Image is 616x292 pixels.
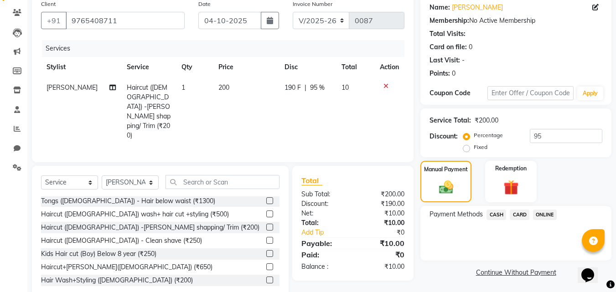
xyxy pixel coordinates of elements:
span: 95 % [310,83,325,92]
div: Points: [430,69,450,78]
div: Haircut ([DEMOGRAPHIC_DATA]) wash+ hair cut +styling (₹500) [41,210,229,219]
div: ₹0 [363,228,412,237]
span: ONLINE [533,210,557,220]
th: Price [213,57,280,77]
th: Disc [279,57,336,77]
div: Tongs ([DEMOGRAPHIC_DATA]) - Hair below waist (₹1300) [41,196,215,206]
div: ₹0 [353,249,411,260]
th: Stylist [41,57,121,77]
th: Total [336,57,374,77]
div: No Active Membership [430,16,602,26]
div: Services [42,40,411,57]
div: Total: [295,218,353,228]
div: Hair Wash+Styling ([DEMOGRAPHIC_DATA]) (₹200) [41,276,193,285]
div: Payable: [295,238,353,249]
span: | [305,83,306,92]
span: [PERSON_NAME] [47,83,98,92]
button: Apply [577,87,603,100]
span: CASH [487,210,506,220]
div: ₹10.00 [353,218,411,228]
span: 200 [218,83,229,92]
div: Haircut+[PERSON_NAME]([DEMOGRAPHIC_DATA]) (₹650) [41,262,212,272]
input: Search by Name/Mobile/Email/Code [66,12,185,29]
label: Redemption [495,164,527,173]
div: Last Visit: [430,56,460,65]
img: _gift.svg [499,178,523,197]
a: [PERSON_NAME] [452,3,503,12]
a: Continue Without Payment [422,268,610,277]
th: Action [374,57,404,77]
div: Kids Hair cut (Boy) Below 8 year (₹250) [41,249,156,259]
span: Haircut ([DEMOGRAPHIC_DATA]) -[PERSON_NAME] shapping/ Trim (₹200) [127,83,171,139]
div: Haircut ([DEMOGRAPHIC_DATA]) - Clean shave (₹250) [41,236,202,246]
span: Total [301,176,322,185]
div: ₹10.00 [353,238,411,249]
div: - [462,56,465,65]
input: Enter Offer / Coupon Code [487,86,574,100]
div: ₹10.00 [353,262,411,272]
span: CARD [510,210,529,220]
div: ₹200.00 [353,190,411,199]
input: Search or Scan [166,175,280,189]
button: +91 [41,12,67,29]
div: Total Visits: [430,29,466,39]
div: Name: [430,3,450,12]
div: Balance : [295,262,353,272]
div: Paid: [295,249,353,260]
span: 190 F [285,83,301,92]
div: ₹10.00 [353,209,411,218]
div: Discount: [295,199,353,209]
label: Fixed [474,143,487,151]
div: Discount: [430,132,458,141]
div: Sub Total: [295,190,353,199]
span: 1 [181,83,185,92]
div: Card on file: [430,42,467,52]
iframe: chat widget [578,256,607,283]
div: Haircut ([DEMOGRAPHIC_DATA]) -[PERSON_NAME] shapping/ Trim (₹200) [41,223,259,232]
span: Payment Methods [430,210,483,219]
label: Manual Payment [424,165,468,174]
span: 10 [342,83,349,92]
th: Service [121,57,176,77]
th: Qty [176,57,212,77]
div: ₹200.00 [475,116,498,125]
div: Service Total: [430,116,471,125]
label: Percentage [474,131,503,139]
a: Add Tip [295,228,362,237]
div: Coupon Code [430,88,487,98]
img: _cash.svg [435,179,458,195]
div: Membership: [430,16,469,26]
div: Net: [295,209,353,218]
div: 0 [452,69,456,78]
div: 0 [469,42,472,52]
div: ₹190.00 [353,199,411,209]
